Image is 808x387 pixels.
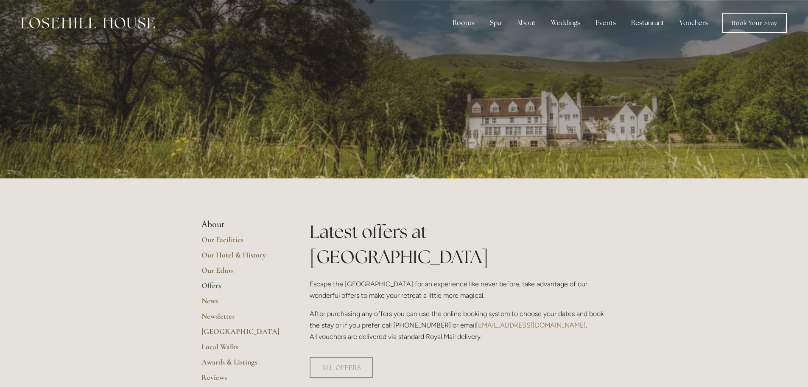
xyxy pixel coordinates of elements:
[446,14,481,31] div: Rooms
[201,250,282,266] a: Our Hotel & History
[201,311,282,327] a: Newsletter
[310,278,607,301] p: Escape the [GEOGRAPHIC_DATA] for an experience like never before, take advantage of our wonderful...
[476,321,586,329] a: [EMAIL_ADDRESS][DOMAIN_NAME]
[21,17,155,28] img: Losehill House
[201,357,282,373] a: Awards & Listings
[201,281,282,296] a: Offers
[722,13,787,33] a: Book Your Stay
[201,327,282,342] a: [GEOGRAPHIC_DATA]
[201,219,282,230] li: About
[310,308,607,343] p: After purchasing any offers you can use the online booking system to choose your dates and book t...
[624,14,671,31] div: Restaurant
[510,14,542,31] div: About
[483,14,508,31] div: Spa
[589,14,623,31] div: Events
[201,235,282,250] a: Our Facilities
[201,296,282,311] a: News
[673,14,715,31] a: Vouchers
[310,219,607,269] h1: Latest offers at [GEOGRAPHIC_DATA]
[544,14,587,31] div: Weddings
[310,357,373,378] a: ALL OFFERS
[201,342,282,357] a: Local Walks
[201,266,282,281] a: Our Ethos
